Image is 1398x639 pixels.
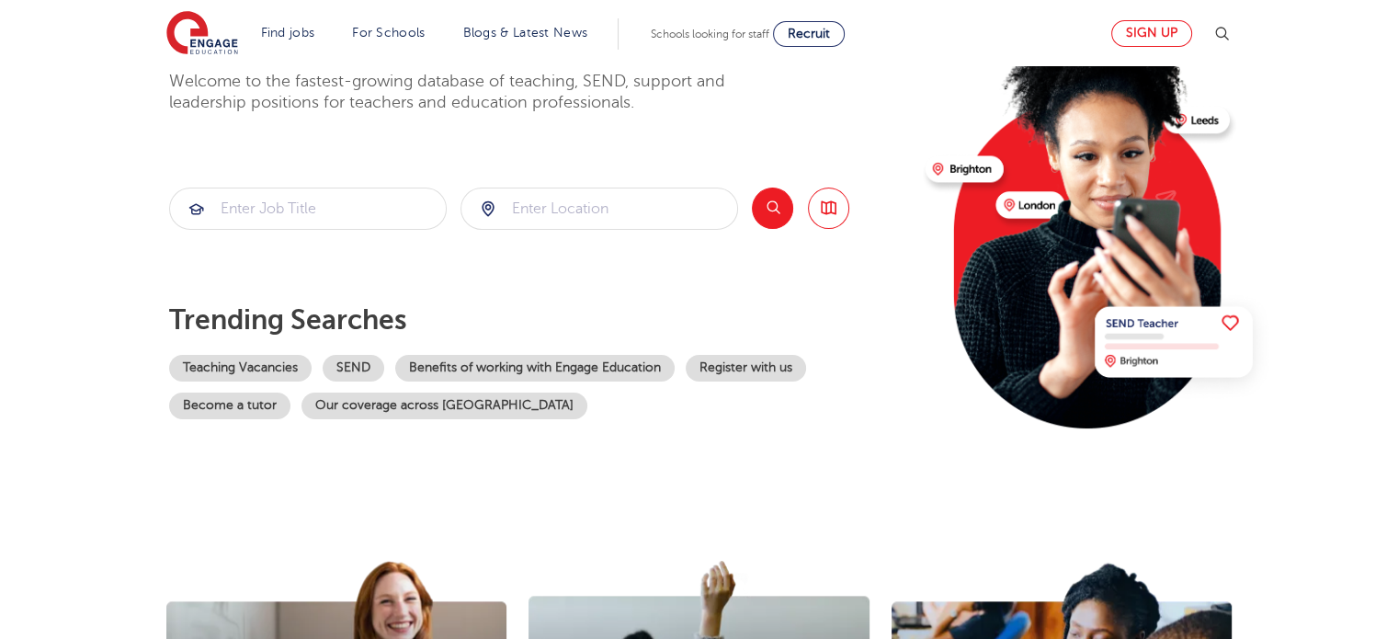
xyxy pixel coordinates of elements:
p: Welcome to the fastest-growing database of teaching, SEND, support and leadership positions for t... [169,71,776,114]
input: Submit [461,188,737,229]
a: Become a tutor [169,393,290,419]
a: Teaching Vacancies [169,355,312,382]
p: Trending searches [169,303,911,337]
div: Submit [460,188,738,230]
a: Recruit [773,21,845,47]
img: Engage Education [166,11,238,57]
input: Submit [170,188,446,229]
a: SEND [323,355,384,382]
a: Register with us [686,355,806,382]
button: Search [752,188,793,229]
a: Benefits of working with Engage Education [395,355,675,382]
a: Sign up [1111,20,1192,47]
a: For Schools [352,26,425,40]
a: Our coverage across [GEOGRAPHIC_DATA] [301,393,587,419]
a: Find jobs [261,26,315,40]
a: Blogs & Latest News [463,26,588,40]
span: Recruit [788,27,830,40]
div: Submit [169,188,447,230]
span: Schools looking for staff [651,28,769,40]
